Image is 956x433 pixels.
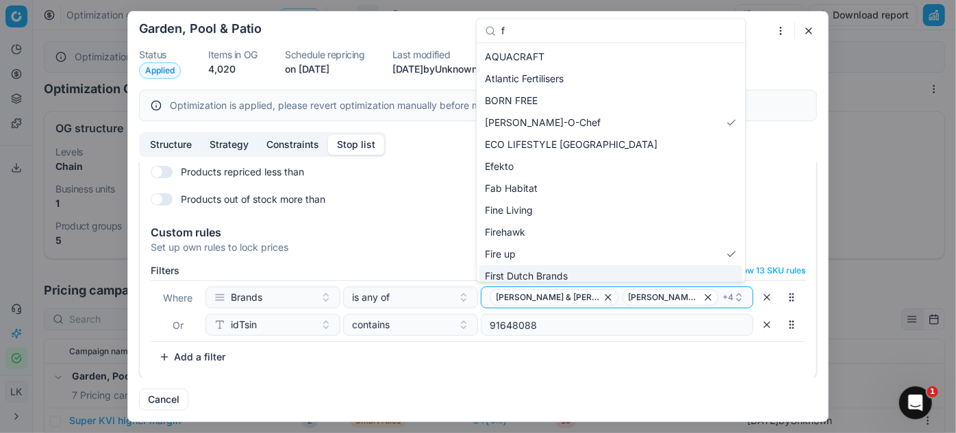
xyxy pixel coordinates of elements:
[485,182,538,195] span: Fab Habitat
[285,63,329,75] span: on [DATE]
[485,247,516,261] span: Fire up
[496,292,600,303] span: [PERSON_NAME] & [PERSON_NAME]
[352,290,390,304] span: is any of
[257,135,328,155] button: Constraints
[485,269,568,283] span: First Dutch Brands
[352,318,390,332] span: contains
[481,286,753,308] button: [PERSON_NAME] & [PERSON_NAME][PERSON_NAME]-O-Chef+4
[139,62,181,79] span: Applied
[139,388,188,410] button: Cancel
[285,50,365,60] dt: Schedule repricing
[151,346,234,368] button: Add a filter
[501,17,737,45] input: Input to search
[485,225,525,239] span: Firehawk
[139,50,181,60] dt: Status
[899,386,932,419] iframe: Intercom live chat
[151,266,179,275] label: Filters
[485,50,544,64] span: AQUACRAFT
[485,72,564,86] span: Atlantic Fertilisers
[181,165,304,179] label: Products repriced less than
[477,43,745,282] div: Suggestions
[141,135,201,155] button: Structure
[485,94,538,108] span: BORN FREE
[173,319,184,331] span: Or
[151,227,805,238] div: Custom rules
[201,135,257,155] button: Strategy
[151,240,805,254] div: Set up own rules to lock prices
[139,23,262,35] h2: Garden, Pool & Patio
[208,50,257,60] dt: Items in OG
[485,138,657,151] span: ECO LIFESTYLE [GEOGRAPHIC_DATA]
[722,292,733,303] span: + 4
[392,62,477,76] p: [DATE] by Unknown
[231,290,262,304] span: Brands
[392,50,477,60] dt: Last modified
[181,193,325,206] label: Products out of stock more than
[485,160,514,173] span: Efekto
[927,386,938,397] span: 1
[485,203,533,217] span: Fine Living
[231,318,257,332] span: idTsin
[164,292,193,304] span: Where
[170,99,805,112] div: Optimization is applied, please revert optimization manually before making changes.
[328,135,384,155] button: Stop list
[485,116,601,129] span: [PERSON_NAME]-O-Chef
[718,265,805,276] button: Show 13 SKU rules
[208,63,236,75] span: 4,020
[629,292,700,303] span: [PERSON_NAME]-O-Chef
